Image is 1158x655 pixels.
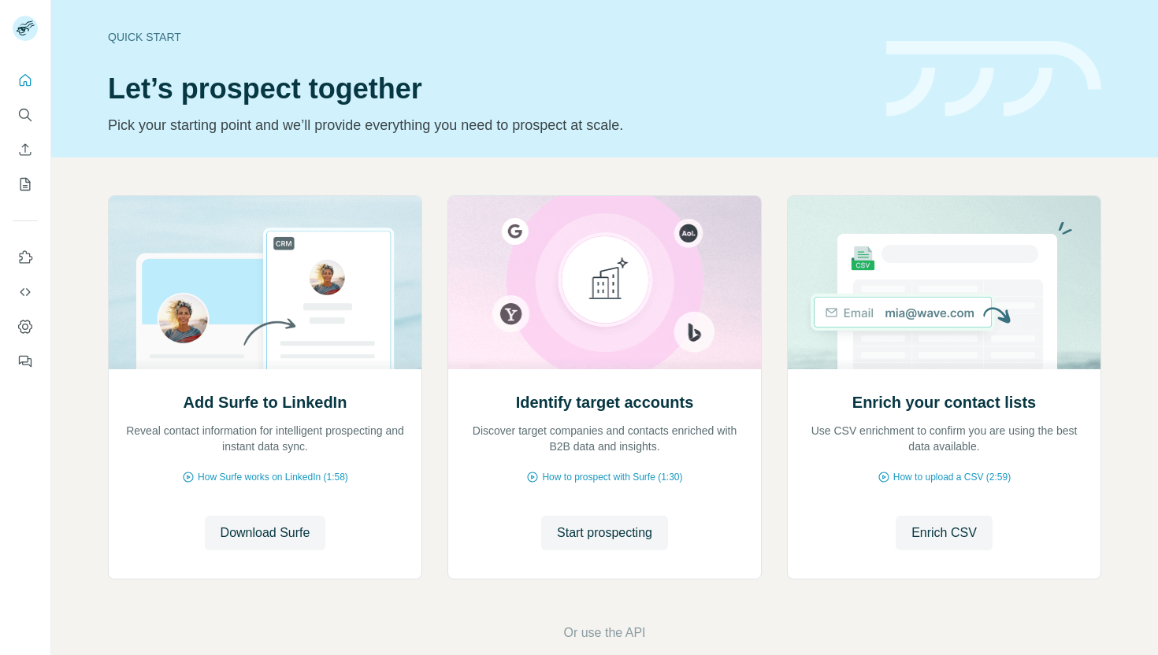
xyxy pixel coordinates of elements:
button: Start prospecting [541,516,668,550]
h1: Let’s prospect together [108,73,867,105]
button: Dashboard [13,313,38,341]
button: Use Surfe on LinkedIn [13,243,38,272]
div: Quick start [108,29,867,45]
p: Use CSV enrichment to confirm you are using the best data available. [804,423,1085,454]
span: How to upload a CSV (2:59) [893,470,1011,484]
button: Download Surfe [205,516,326,550]
img: Add Surfe to LinkedIn [108,196,422,369]
button: Enrich CSV [896,516,993,550]
p: Discover target companies and contacts enriched with B2B data and insights. [464,423,745,454]
button: Quick start [13,66,38,94]
button: Feedback [13,347,38,376]
button: My lists [13,170,38,198]
span: How to prospect with Surfe (1:30) [542,470,682,484]
img: Identify target accounts [447,196,762,369]
button: Enrich CSV [13,135,38,164]
button: Search [13,101,38,129]
span: How Surfe works on LinkedIn (1:58) [198,470,348,484]
h2: Identify target accounts [516,391,694,413]
p: Pick your starting point and we’ll provide everything you need to prospect at scale. [108,114,867,136]
p: Reveal contact information for intelligent prospecting and instant data sync. [124,423,406,454]
img: banner [886,41,1101,117]
img: Enrich your contact lists [787,196,1101,369]
button: Or use the API [563,624,645,642]
span: Download Surfe [221,524,310,542]
span: Start prospecting [557,524,652,542]
h2: Enrich your contact lists [852,391,1036,413]
span: Enrich CSV [911,524,977,542]
button: Use Surfe API [13,278,38,306]
h2: Add Surfe to LinkedIn [184,391,347,413]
